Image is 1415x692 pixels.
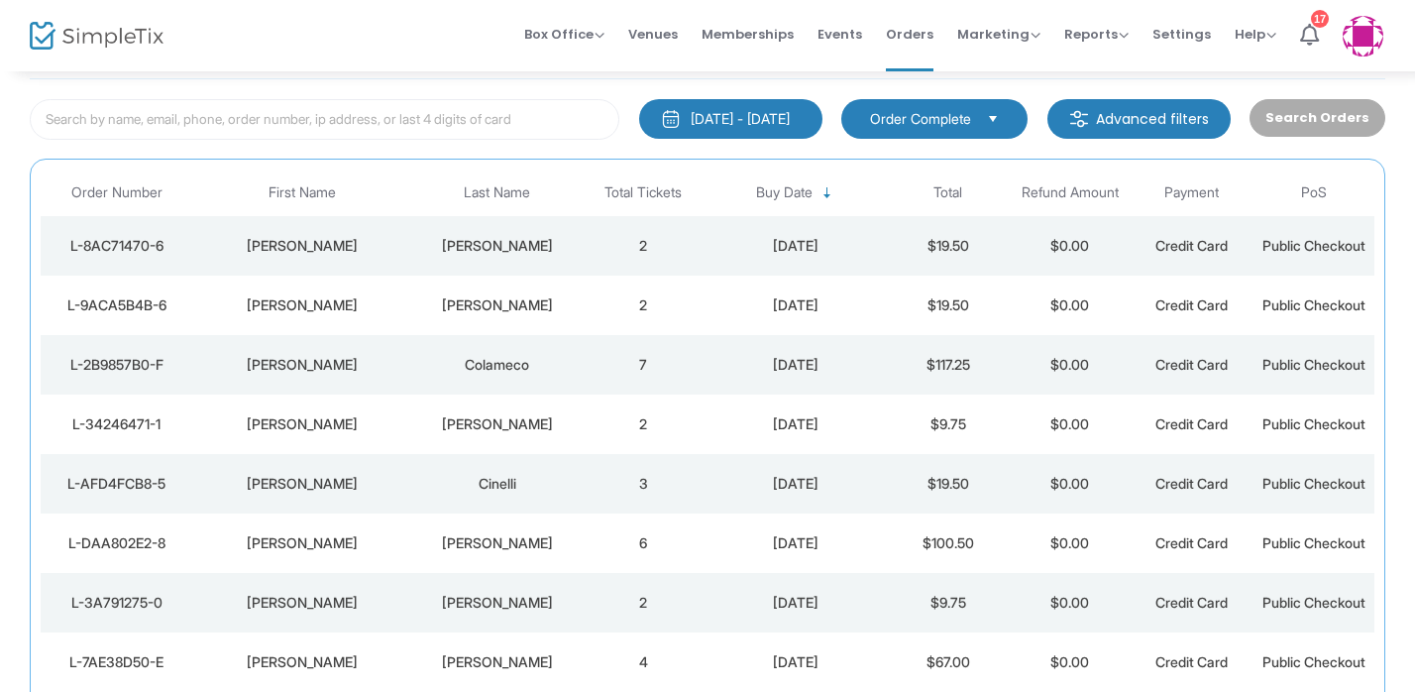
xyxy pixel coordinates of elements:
[583,573,705,633] td: 2
[709,295,882,315] div: 9/15/2025
[198,593,407,613] div: Casey
[417,533,578,553] div: stevenson
[819,185,835,201] span: Sortable
[709,533,882,553] div: 9/14/2025
[1064,25,1129,44] span: Reports
[1155,594,1228,611] span: Credit Card
[1069,109,1089,129] img: filter
[887,216,1009,276] td: $19.50
[887,633,1009,692] td: $67.00
[417,355,578,375] div: Colameco
[979,108,1007,130] button: Select
[583,514,705,573] td: 6
[628,9,678,59] span: Venues
[702,9,794,59] span: Memberships
[583,395,705,454] td: 2
[198,295,407,315] div: Ali
[417,652,578,672] div: Marte
[583,633,705,692] td: 4
[46,474,188,494] div: L-AFD4FCB8-5
[417,236,578,256] div: Beiner
[887,276,1009,335] td: $19.50
[1009,335,1131,395] td: $0.00
[464,184,530,201] span: Last Name
[817,9,862,59] span: Events
[1155,296,1228,313] span: Credit Card
[957,25,1040,44] span: Marketing
[1262,356,1365,373] span: Public Checkout
[30,99,619,140] input: Search by name, email, phone, order number, ip address, or last 4 digits of card
[1235,25,1276,44] span: Help
[46,295,188,315] div: L-9ACA5B4B-6
[583,454,705,514] td: 3
[1164,184,1219,201] span: Payment
[1155,415,1228,432] span: Credit Card
[46,533,188,553] div: L-DAA802E2-8
[756,184,813,201] span: Buy Date
[583,335,705,395] td: 7
[1262,653,1365,670] span: Public Checkout
[1047,99,1231,139] m-button: Advanced filters
[1262,415,1365,432] span: Public Checkout
[1155,237,1228,254] span: Credit Card
[887,454,1009,514] td: $19.50
[709,414,882,434] div: 9/14/2025
[583,276,705,335] td: 2
[887,170,1009,216] th: Total
[198,414,407,434] div: Kristie
[46,652,188,672] div: L-7AE38D50-E
[1009,170,1131,216] th: Refund Amount
[1262,237,1365,254] span: Public Checkout
[46,355,188,375] div: L-2B9857B0-F
[1009,454,1131,514] td: $0.00
[1262,475,1365,492] span: Public Checkout
[417,414,578,434] div: Goelz
[887,335,1009,395] td: $117.25
[709,652,882,672] div: 9/14/2025
[1009,216,1131,276] td: $0.00
[71,184,163,201] span: Order Number
[524,25,604,44] span: Box Office
[1152,9,1211,59] span: Settings
[583,170,705,216] th: Total Tickets
[1301,184,1327,201] span: PoS
[1009,573,1131,633] td: $0.00
[639,99,822,139] button: [DATE] - [DATE]
[1262,534,1365,551] span: Public Checkout
[1155,475,1228,492] span: Credit Card
[41,170,1374,692] div: Data table
[887,395,1009,454] td: $9.75
[1155,356,1228,373] span: Credit Card
[870,109,971,129] span: Order Complete
[46,236,188,256] div: L-8AC71470-6
[691,109,790,129] div: [DATE] - [DATE]
[269,184,336,201] span: First Name
[46,593,188,613] div: L-3A791275-0
[46,414,188,434] div: L-34246471-1
[1155,534,1228,551] span: Credit Card
[1009,514,1131,573] td: $0.00
[417,593,578,613] div: Kotelnicki
[417,474,578,494] div: Cinelli
[1009,276,1131,335] td: $0.00
[198,533,407,553] div: taylor
[198,236,407,256] div: Agnes
[417,295,578,315] div: Wright
[1009,633,1131,692] td: $0.00
[1311,10,1329,28] div: 17
[1262,594,1365,611] span: Public Checkout
[709,593,882,613] div: 9/14/2025
[709,355,882,375] div: 9/14/2025
[1262,296,1365,313] span: Public Checkout
[198,355,407,375] div: Julie
[1155,653,1228,670] span: Credit Card
[583,216,705,276] td: 2
[661,109,681,129] img: monthly
[198,652,407,672] div: Amanda
[709,474,882,494] div: 9/14/2025
[198,474,407,494] div: Kiley
[709,236,882,256] div: 9/15/2025
[887,573,1009,633] td: $9.75
[1009,395,1131,454] td: $0.00
[887,514,1009,573] td: $100.50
